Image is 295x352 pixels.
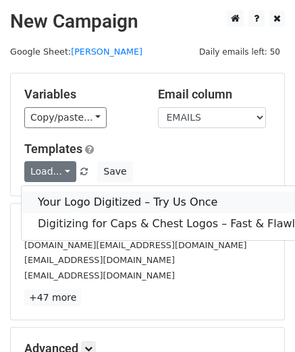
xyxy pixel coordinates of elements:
[24,142,82,156] a: Templates
[24,87,138,102] h5: Variables
[158,87,271,102] h5: Email column
[227,287,295,352] iframe: Chat Widget
[24,161,76,182] a: Load...
[194,45,285,59] span: Daily emails left: 50
[24,289,81,306] a: +47 more
[24,270,175,281] small: [EMAIL_ADDRESS][DOMAIN_NAME]
[10,47,142,57] small: Google Sheet:
[10,10,285,33] h2: New Campaign
[194,47,285,57] a: Daily emails left: 50
[24,255,175,265] small: [EMAIL_ADDRESS][DOMAIN_NAME]
[24,240,246,250] small: [DOMAIN_NAME][EMAIL_ADDRESS][DOMAIN_NAME]
[71,47,142,57] a: [PERSON_NAME]
[24,107,107,128] a: Copy/paste...
[97,161,132,182] button: Save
